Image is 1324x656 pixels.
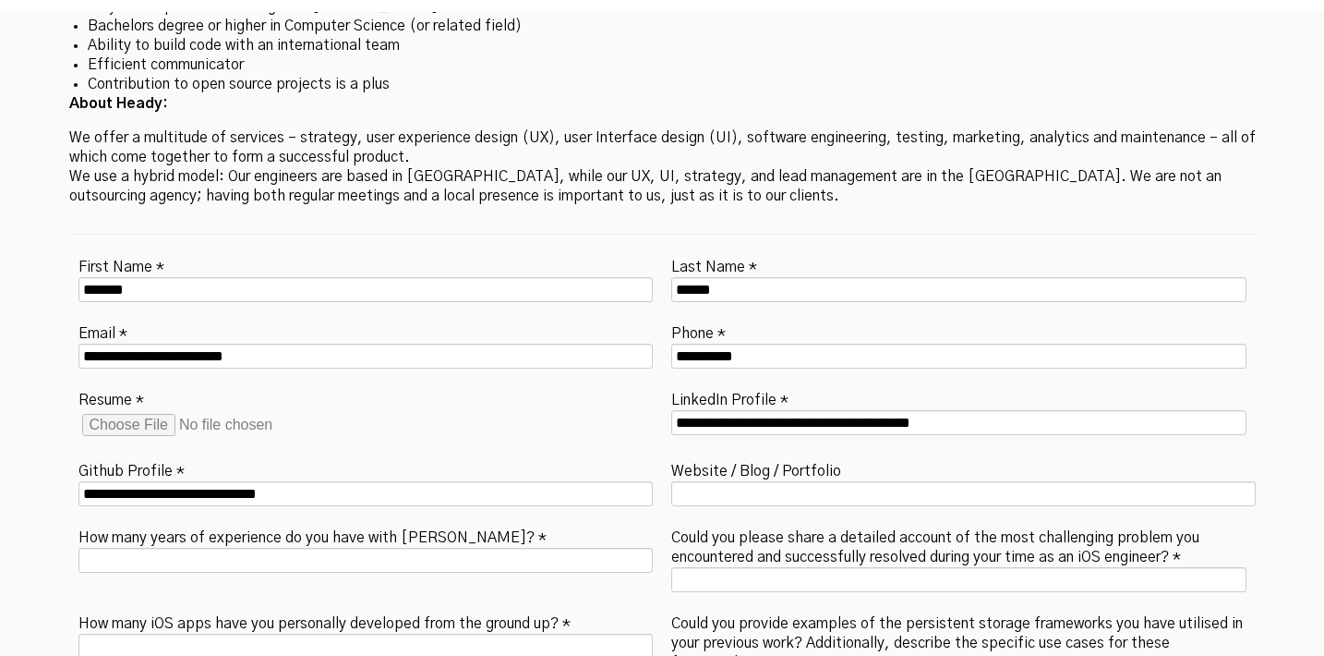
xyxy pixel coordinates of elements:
label: Last Name * [671,253,757,277]
li: Contribution to open source projects is a plus [88,75,1237,94]
label: Phone * [671,320,726,344]
label: First Name * [78,253,164,277]
strong: About Heady: [69,96,168,111]
label: Resume * [78,386,144,410]
label: Email * [78,320,127,344]
li: Ability to build code with an international team [88,36,1237,55]
label: How many iOS apps have you personally developed from the ground up? * [78,610,571,634]
li: Bachelors degree or higher in Computer Science (or related field) [88,17,1237,36]
label: Could you please share a detailed account of the most challenging problem you encountered and suc... [671,524,1246,567]
label: Website / Blog / Portfolio [671,457,841,481]
li: Efficient communicator [88,55,1237,75]
label: Github Profile * [78,457,185,481]
label: LinkedIn Profile * [671,386,788,410]
label: How many years of experience do you have with [PERSON_NAME]? * [78,524,547,548]
p: We offer a multitude of services – strategy, user experience design (UX), user Interface design (... [69,128,1256,206]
